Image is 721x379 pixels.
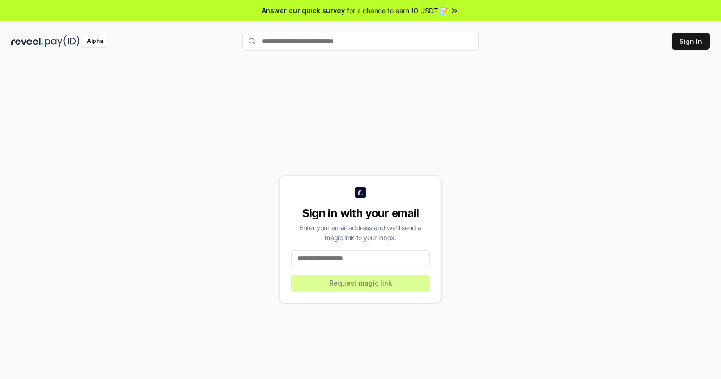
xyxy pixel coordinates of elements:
div: Sign in with your email [291,206,430,221]
span: for a chance to earn 10 USDT 📝 [347,6,448,16]
span: Answer our quick survey [262,6,345,16]
img: reveel_dark [11,35,43,47]
button: Sign In [672,33,710,50]
img: logo_small [355,187,366,198]
img: pay_id [45,35,80,47]
div: Enter your email address and we’ll send a magic link to your inbox. [291,223,430,243]
div: Alpha [82,35,108,47]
